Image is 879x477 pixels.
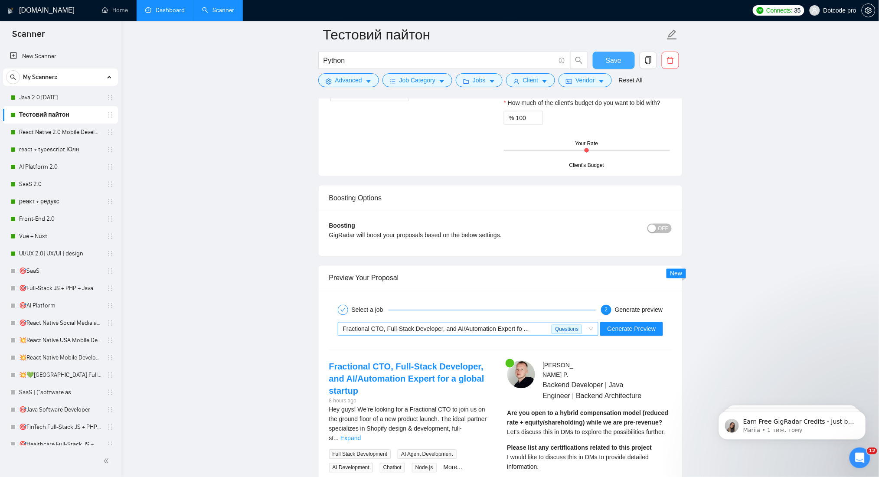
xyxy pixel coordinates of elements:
button: folderJobscaret-down [456,73,503,87]
span: Chatbot [380,463,405,473]
div: Hey guys! We’re looking for a Fractional CTO to join us on the ground floor of a new product laun... [329,405,493,443]
iframe: Intercom notifications повідомлення [706,393,879,454]
span: New [670,270,682,277]
button: setting [862,3,876,17]
a: UI/UX 2.0| UX/UI | design [19,245,101,262]
span: holder [107,163,114,170]
span: Scanner [5,28,52,46]
a: react + typescript Юля [19,141,101,158]
label: How much of the client's budget do you want to bid with? [504,98,661,108]
a: 🎯FinTech Full-Stack JS + PHP + Java [19,418,101,436]
span: I would like to discuss this in DMs to provide detailed information. [507,454,649,470]
span: holder [107,354,114,361]
span: Questions [552,325,582,334]
span: folder [463,78,469,85]
a: SaaS | ("software as [19,384,101,401]
a: Reset All [619,75,643,85]
div: 8 hours ago [329,397,493,405]
span: user [513,78,520,85]
a: Vue + Nuxt [19,228,101,245]
span: check [340,307,346,313]
a: 💥React Native Mobile Development [19,349,101,366]
a: 💥💚[GEOGRAPHIC_DATA] Full-Stack JS + PHP + Java [19,366,101,384]
span: holder [107,129,114,136]
a: 🎯AI Platform [19,297,101,314]
span: info-circle [559,58,565,63]
button: delete [662,52,679,69]
input: Scanner name... [323,24,665,46]
span: setting [326,78,332,85]
button: barsJob Categorycaret-down [382,73,452,87]
span: [PERSON_NAME] P . [542,362,573,379]
span: holder [107,424,114,431]
a: New Scanner [10,48,111,65]
a: dashboardDashboard [145,7,185,14]
b: Boosting [329,222,356,229]
a: 🎯Full-Stack JS + PHP + Java [19,280,101,297]
span: edit [667,29,678,40]
span: holder [107,198,114,205]
a: setting [862,7,876,14]
a: Тестовий пайтон [19,106,101,124]
span: Fractional CTO, Full-Stack Developer, and AI/Automation Expert fo ... [343,326,529,333]
span: caret-down [366,78,372,85]
div: Preview Your Proposal [329,266,672,291]
span: holder [107,268,114,274]
a: Front-End 2.0 [19,210,101,228]
span: holder [107,389,114,396]
div: Your Rate [575,140,598,148]
span: AI Agent Development [398,450,456,459]
span: Node.js [412,463,437,473]
button: search [6,70,20,84]
span: Job Category [399,75,435,85]
button: userClientcaret-down [506,73,556,87]
a: реакт + редукс [19,193,101,210]
span: bars [390,78,396,85]
a: AI Platform 2.0 [19,158,101,176]
span: holder [107,111,114,118]
span: holder [107,441,114,448]
span: 12 [867,448,877,454]
img: upwork-logo.png [757,7,764,14]
span: caret-down [598,78,605,85]
a: 🎯SaaS [19,262,101,280]
a: SaaS 2.0 [19,176,101,193]
span: search [571,56,587,64]
div: Boosting Options [329,186,672,210]
div: Generate preview [615,305,663,315]
button: Save [593,52,635,69]
span: Jobs [473,75,486,85]
span: AI Development [329,463,373,473]
button: search [570,52,588,69]
span: idcard [566,78,572,85]
input: How much of the client's budget do you want to bid with? [516,111,542,124]
span: setting [862,7,875,14]
div: Select a job [352,305,389,315]
span: double-left [103,457,112,465]
span: 2 [605,307,608,313]
span: holder [107,94,114,101]
span: holder [107,302,114,309]
a: 🎯React Native Social Media app ([DATE] апдейт) [19,314,101,332]
span: holder [107,181,114,188]
iframe: Intercom live chat [850,448,870,468]
span: My Scanners [23,69,57,86]
span: Let's discuss this in DMs to explore the possibilities further. [507,429,666,436]
span: Full Stack Development [329,450,391,459]
a: homeHome [102,7,128,14]
a: 💥React Native USA Mobile Development [19,332,101,349]
a: 🎯Java Software Developer [19,401,101,418]
li: New Scanner [3,48,118,65]
span: search [7,74,20,80]
strong: Are you open to a hybrid compensation model (reduced rate + equity/shareholding) while we are pre... [507,410,669,426]
span: holder [107,320,114,327]
span: OFF [658,224,669,233]
button: copy [640,52,657,69]
span: copy [640,56,657,64]
div: GigRadar will boost your proposals based on the below settings. [329,230,586,240]
a: Fractional CTO, Full-Stack Developer, and AI/Automation Expert for a global startup [329,362,484,396]
span: holder [107,406,114,413]
a: Java 2.0 [DATE] [19,89,101,106]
